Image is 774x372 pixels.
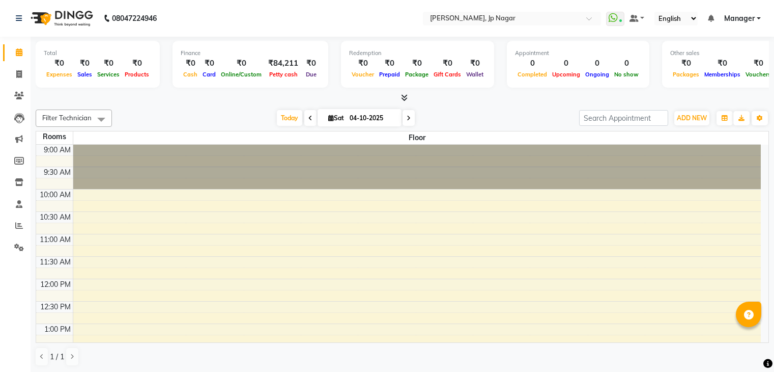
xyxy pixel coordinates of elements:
[122,58,152,69] div: ₹0
[200,71,218,78] span: Card
[702,71,743,78] span: Memberships
[464,71,486,78] span: Wallet
[200,58,218,69] div: ₹0
[38,257,73,268] div: 11:30 AM
[579,110,668,126] input: Search Appointment
[515,58,550,69] div: 0
[674,111,709,125] button: ADD NEW
[26,4,96,33] img: logo
[515,71,550,78] span: Completed
[38,234,73,245] div: 11:00 AM
[431,71,464,78] span: Gift Cards
[349,49,486,58] div: Redemption
[303,71,319,78] span: Due
[515,49,641,58] div: Appointment
[702,58,743,69] div: ₹0
[431,58,464,69] div: ₹0
[42,167,73,178] div: 9:30 AM
[95,71,122,78] span: Services
[181,71,200,78] span: Cash
[181,58,200,69] div: ₹0
[95,58,122,69] div: ₹0
[44,71,75,78] span: Expenses
[267,71,300,78] span: Petty cash
[583,71,612,78] span: Ongoing
[50,352,64,362] span: 1 / 1
[670,58,702,69] div: ₹0
[670,71,702,78] span: Packages
[44,58,75,69] div: ₹0
[218,71,264,78] span: Online/Custom
[302,58,320,69] div: ₹0
[583,58,612,69] div: 0
[464,58,486,69] div: ₹0
[38,302,73,312] div: 12:30 PM
[743,58,773,69] div: ₹0
[218,58,264,69] div: ₹0
[75,71,95,78] span: Sales
[677,114,707,122] span: ADD NEW
[612,71,641,78] span: No show
[377,71,403,78] span: Prepaid
[724,13,755,24] span: Manager
[277,110,302,126] span: Today
[38,190,73,200] div: 10:00 AM
[550,58,583,69] div: 0
[38,279,73,290] div: 12:00 PM
[42,114,92,122] span: Filter Technician
[42,324,73,335] div: 1:00 PM
[112,4,157,33] b: 08047224946
[326,114,347,122] span: Sat
[731,331,764,362] iframe: chat widget
[122,71,152,78] span: Products
[181,49,320,58] div: Finance
[349,71,377,78] span: Voucher
[38,212,73,223] div: 10:30 AM
[403,58,431,69] div: ₹0
[347,111,397,126] input: 2025-10-04
[42,145,73,155] div: 9:00 AM
[75,58,95,69] div: ₹0
[264,58,302,69] div: ₹84,211
[349,58,377,69] div: ₹0
[550,71,583,78] span: Upcoming
[612,58,641,69] div: 0
[36,131,73,142] div: Rooms
[73,131,761,144] span: Floor
[377,58,403,69] div: ₹0
[743,71,773,78] span: Vouchers
[44,49,152,58] div: Total
[403,71,431,78] span: Package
